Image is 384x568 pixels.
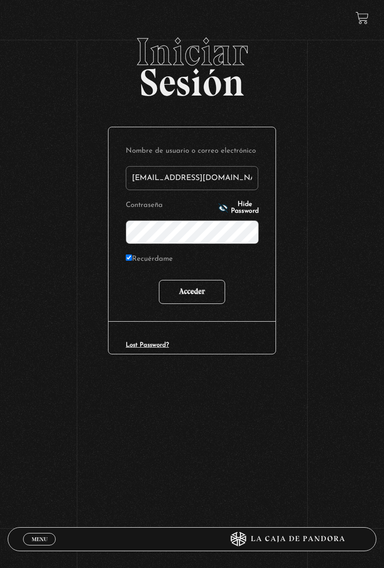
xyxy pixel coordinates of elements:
[32,536,48,542] span: Menu
[28,544,51,551] span: Cerrar
[126,342,169,348] a: Lost Password?
[8,33,376,94] h2: Sesión
[126,145,258,158] label: Nombre de usuario o correo electrónico
[218,201,259,215] button: Hide Password
[159,280,225,304] input: Acceder
[8,33,376,71] span: Iniciar
[231,201,259,215] span: Hide Password
[356,12,369,24] a: View your shopping cart
[126,253,173,266] label: Recuérdame
[126,199,216,213] label: Contraseña
[126,254,132,261] input: Recuérdame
